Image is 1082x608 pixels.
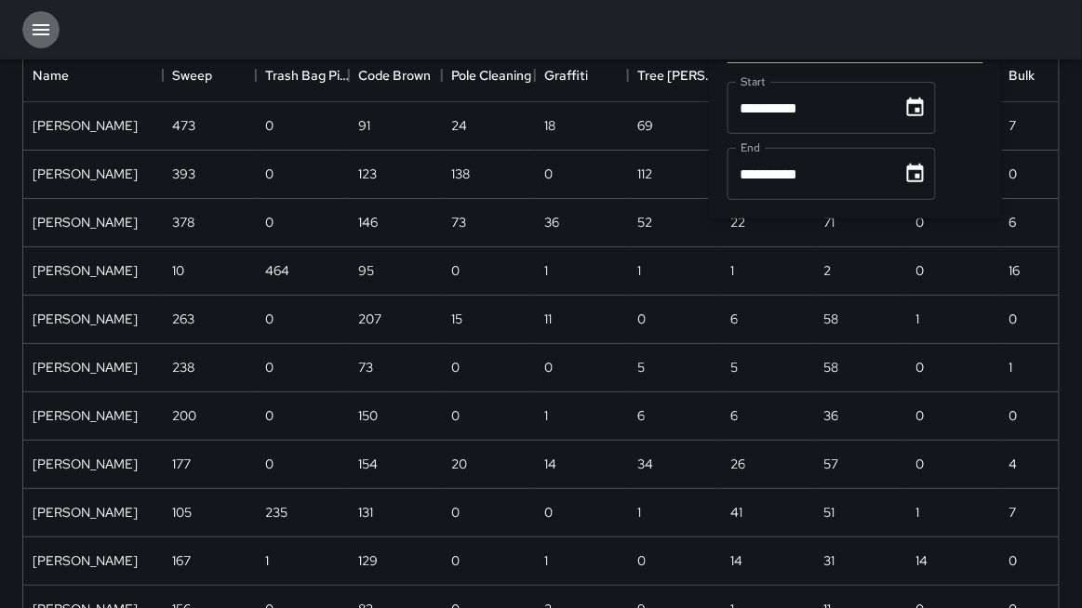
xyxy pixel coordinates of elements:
[637,551,646,570] div: 0
[451,49,531,101] div: Pole Cleaning
[451,116,467,135] div: 24
[451,310,462,328] div: 15
[637,116,653,135] div: 69
[265,455,274,473] div: 0
[33,406,138,425] div: Davis Jones
[741,139,760,155] label: End
[916,406,925,425] div: 0
[544,358,553,377] div: 0
[265,551,269,570] div: 1
[358,49,431,101] div: Code Brown
[172,551,191,570] div: 167
[637,213,652,231] div: 52
[172,503,192,522] div: 105
[730,310,738,328] div: 6
[637,310,646,328] div: 0
[823,551,835,570] div: 31
[916,551,928,570] div: 14
[442,49,535,101] div: Pole Cleaning
[637,358,645,377] div: 5
[358,406,378,425] div: 150
[916,213,925,231] div: 0
[349,49,442,101] div: Code Brown
[358,116,370,135] div: 91
[916,261,925,280] div: 0
[637,261,641,280] div: 1
[33,213,138,231] div: Eddie Ballestros
[1009,551,1018,570] div: 0
[823,358,838,377] div: 58
[823,213,835,231] div: 71
[33,551,138,570] div: Brenda Flores
[1009,455,1018,473] div: 4
[637,406,645,425] div: 6
[451,165,470,183] div: 138
[33,503,138,522] div: Nicolas Vega
[33,116,138,135] div: Katherine Treminio
[637,165,652,183] div: 112
[1009,213,1017,231] div: 6
[544,165,553,183] div: 0
[823,455,838,473] div: 57
[358,551,378,570] div: 129
[1009,310,1018,328] div: 0
[265,165,274,183] div: 0
[256,49,349,101] div: Trash Bag Pickup
[730,551,742,570] div: 14
[544,551,548,570] div: 1
[172,261,184,280] div: 10
[823,406,838,425] div: 36
[897,89,934,126] button: Choose date, selected date is Sep 1, 2025
[544,406,548,425] div: 1
[1009,503,1017,522] div: 7
[730,455,745,473] div: 26
[451,455,467,473] div: 20
[265,406,274,425] div: 0
[358,358,373,377] div: 73
[823,503,835,522] div: 51
[358,213,378,231] div: 146
[172,165,195,183] div: 393
[23,49,163,101] div: Name
[451,406,460,425] div: 0
[730,261,734,280] div: 1
[451,503,460,522] div: 0
[172,455,191,473] div: 177
[172,358,194,377] div: 238
[451,213,466,231] div: 73
[265,310,274,328] div: 0
[916,358,925,377] div: 0
[265,116,274,135] div: 0
[172,213,194,231] div: 378
[628,49,721,101] div: Tree Wells
[172,116,195,135] div: 473
[172,49,212,101] div: Sweep
[265,213,274,231] div: 0
[823,261,831,280] div: 2
[1009,358,1013,377] div: 1
[730,358,738,377] div: 5
[265,49,349,101] div: Trash Bag Pickup
[33,49,69,101] div: Name
[916,310,920,328] div: 1
[544,213,559,231] div: 36
[358,261,374,280] div: 95
[897,155,934,192] button: Choose date, selected date is Sep 30, 2025
[1009,165,1018,183] div: 0
[33,261,138,280] div: Ken McCarter
[1009,261,1021,280] div: 16
[730,406,738,425] div: 6
[172,310,194,328] div: 263
[1009,406,1018,425] div: 0
[33,358,138,377] div: Enrique Cervantes
[358,165,377,183] div: 123
[535,49,628,101] div: Graffiti
[33,165,138,183] div: Maclis Velasquez
[544,310,552,328] div: 11
[265,358,274,377] div: 0
[741,73,766,89] label: Start
[544,455,556,473] div: 14
[1009,116,1017,135] div: 7
[358,455,378,473] div: 154
[163,49,256,101] div: Sweep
